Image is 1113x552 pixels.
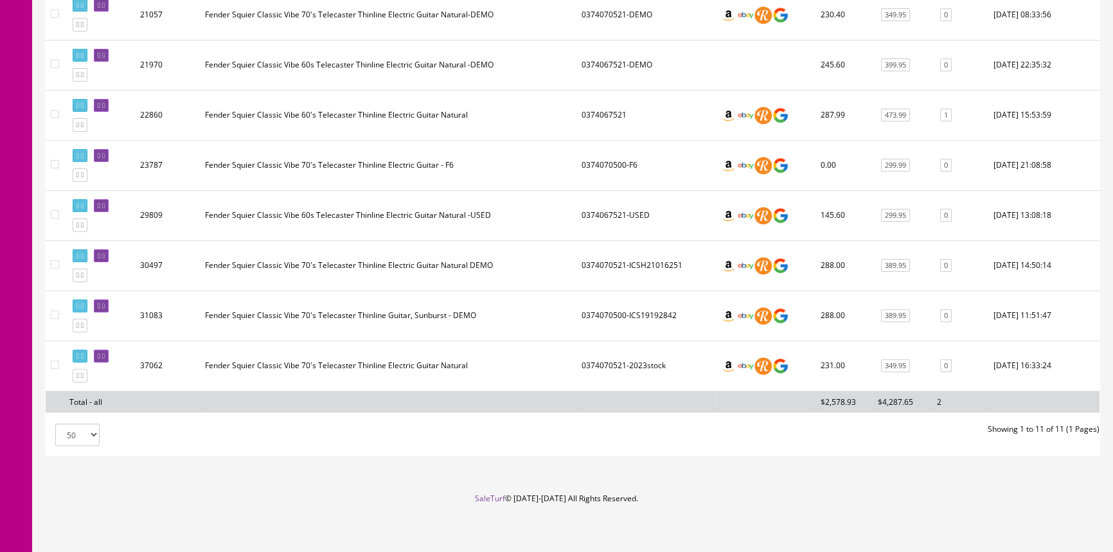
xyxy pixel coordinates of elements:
[475,493,505,504] a: SaleTurf
[720,107,737,124] img: amazon
[200,240,576,290] td: Fender Squier Classic Vibe 70's Telecaster Thinline Electric Guitar Natural DEMO
[815,40,873,90] td: 245.60
[576,290,715,341] td: 0374070500-ICS19192842
[815,341,873,391] td: 231.00
[720,207,737,224] img: amazon
[135,90,200,140] td: 22860
[881,259,910,272] a: 389.95
[772,107,789,124] img: google_shopping
[576,140,715,190] td: 0374070500-F6
[720,357,737,375] img: amazon
[576,40,715,90] td: 0374067521-DEMO
[754,207,772,224] img: reverb
[576,341,715,391] td: 0374070521-2023stock
[881,109,910,122] a: 473.99
[881,8,910,22] a: 349.95
[737,357,754,375] img: ebay
[135,240,200,290] td: 30497
[135,40,200,90] td: 21970
[720,6,737,24] img: amazon
[200,140,576,190] td: Fender Squier Classic Vibe 70's Telecaster Thinline Electric Guitar - F6
[988,40,1100,90] td: 2020-01-07 22:35:32
[737,107,754,124] img: ebay
[988,290,1100,341] td: 2022-08-05 11:51:47
[815,140,873,190] td: 0.00
[754,357,772,375] img: reverb
[815,190,873,240] td: 145.60
[815,290,873,341] td: 288.00
[737,6,754,24] img: ebay
[135,290,200,341] td: 31083
[200,290,576,341] td: Fender Squier Classic Vibe 70's Telecaster Thinline Guitar, Sunburst - DEMO
[754,157,772,174] img: reverb
[772,257,789,274] img: google_shopping
[988,140,1100,190] td: 2020-06-23 21:08:58
[135,341,200,391] td: 37062
[988,240,1100,290] td: 2022-06-09 14:50:14
[576,190,715,240] td: 0374067521-USED
[772,157,789,174] img: google_shopping
[720,307,737,325] img: amazon
[988,341,1100,391] td: 2024-01-22 16:33:24
[772,307,789,325] img: google_shopping
[772,357,789,375] img: google_shopping
[737,157,754,174] img: ebay
[576,240,715,290] td: 0374070521-ICSH21016251
[988,90,1100,140] td: 2020-03-31 15:53:59
[815,90,873,140] td: 287.99
[573,423,1109,435] div: Showing 1 to 11 of 11 (1 Pages)
[881,159,910,172] a: 299.99
[64,391,135,413] td: Total - all
[940,359,952,373] a: 0
[135,140,200,190] td: 23787
[754,307,772,325] img: reverb
[772,207,789,224] img: google_shopping
[940,159,952,172] a: 0
[940,309,952,323] a: 0
[200,341,576,391] td: Fender Squier Classic Vibe 70's Telecaster Thinline Electric Guitar Natural
[881,209,910,222] a: 299.95
[940,8,952,22] a: 0
[737,307,754,325] img: ebay
[720,257,737,274] img: amazon
[754,257,772,274] img: reverb
[200,190,576,240] td: Fender Squier Classic Vibe 60s Telecaster Thinline Electric Guitar Natural -USED
[873,391,932,413] td: $4,287.65
[576,90,715,140] td: 0374067521
[881,359,910,373] a: 349.95
[932,391,988,413] td: 2
[815,240,873,290] td: 288.00
[815,391,873,413] td: $2,578.93
[737,207,754,224] img: ebay
[940,209,952,222] a: 0
[754,6,772,24] img: reverb
[754,107,772,124] img: reverb
[881,58,910,72] a: 399.95
[135,190,200,240] td: 29809
[881,309,910,323] a: 389.95
[940,109,952,122] a: 1
[200,40,576,90] td: Fender Squier Classic Vibe 60s Telecaster Thinline Electric Guitar Natural -DEMO
[200,90,576,140] td: Fender Squier Classic Vibe 60's Telecaster Thinline Electric Guitar Natural
[772,6,789,24] img: google_shopping
[988,190,1100,240] td: 2022-03-21 13:08:18
[940,259,952,272] a: 0
[720,157,737,174] img: amazon
[940,58,952,72] a: 0
[737,257,754,274] img: ebay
